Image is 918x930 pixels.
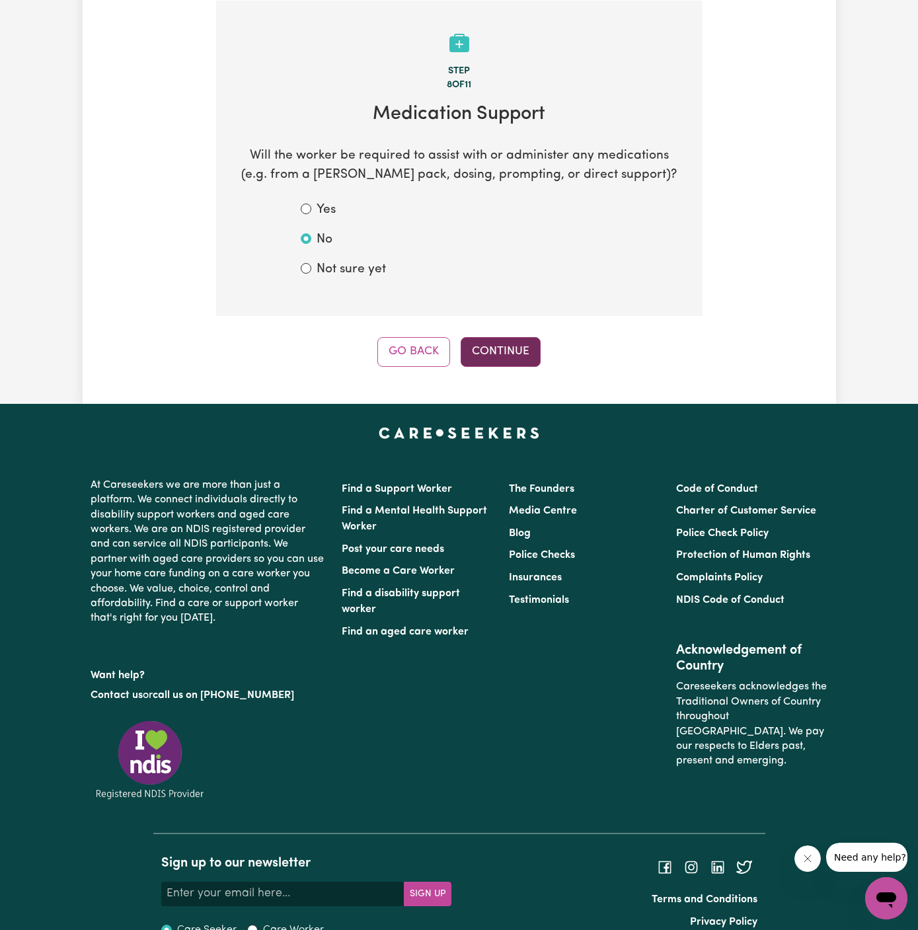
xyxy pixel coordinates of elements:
a: Post your care needs [342,544,444,555]
iframe: Close message [794,845,821,872]
p: or [91,683,326,708]
input: Enter your email here... [161,882,404,906]
a: Follow Careseekers on Twitter [736,861,752,872]
p: Want help? [91,663,326,683]
a: Testimonials [509,595,569,605]
a: Code of Conduct [676,484,758,494]
a: Follow Careseekers on Instagram [683,861,699,872]
label: Yes [317,201,336,220]
a: Charter of Customer Service [676,506,816,516]
p: Careseekers acknowledges the Traditional Owners of Country throughout [GEOGRAPHIC_DATA]. We pay o... [676,674,827,773]
a: Privacy Policy [690,917,757,927]
p: Will the worker be required to assist with or administer any medications (e.g. from a [PERSON_NAM... [237,147,681,185]
button: Subscribe [404,882,451,906]
a: Follow Careseekers on Facebook [657,861,673,872]
a: Find a Mental Health Support Worker [342,506,487,532]
a: Blog [509,528,531,539]
h2: Sign up to our newsletter [161,855,451,871]
button: Go Back [377,337,450,366]
div: Step [237,64,681,79]
label: No [317,231,332,250]
a: Protection of Human Rights [676,550,810,561]
a: Police Check Policy [676,528,769,539]
img: Registered NDIS provider [91,718,210,801]
a: Find a Support Worker [342,484,452,494]
a: Careseekers home page [379,428,539,438]
a: The Founders [509,484,574,494]
a: NDIS Code of Conduct [676,595,784,605]
a: Media Centre [509,506,577,516]
button: Continue [461,337,541,366]
iframe: Button to launch messaging window [865,877,907,919]
p: At Careseekers we are more than just a platform. We connect individuals directly to disability su... [91,473,326,631]
iframe: Message from company [826,843,907,872]
a: Become a Care Worker [342,566,455,576]
h2: Medication Support [237,103,681,126]
div: 8 of 11 [237,78,681,93]
h2: Acknowledgement of Country [676,642,827,674]
a: call us on [PHONE_NUMBER] [153,690,294,701]
a: Find a disability support worker [342,588,460,615]
a: Contact us [91,690,143,701]
a: Find an aged care worker [342,627,469,637]
a: Terms and Conditions [652,894,757,905]
a: Follow Careseekers on LinkedIn [710,861,726,872]
a: Insurances [509,572,562,583]
a: Complaints Policy [676,572,763,583]
a: Police Checks [509,550,575,561]
label: Not sure yet [317,260,386,280]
